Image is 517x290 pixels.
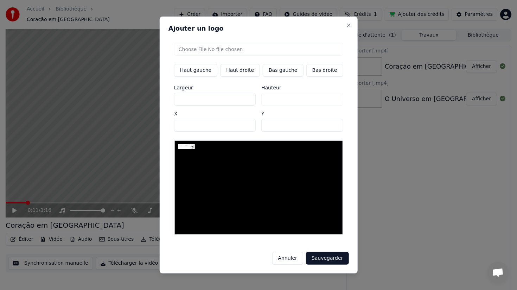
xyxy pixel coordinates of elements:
label: Largeur [174,85,256,90]
label: Y [261,111,343,116]
button: Bas droite [306,64,343,77]
label: X [174,111,256,116]
button: Annuler [272,252,303,265]
label: Hauteur [261,85,343,90]
button: Haut droite [220,64,260,77]
button: Sauvegarder [306,252,349,265]
h2: Ajouter un logo [168,25,349,32]
button: Haut gauche [174,64,217,77]
img: Logo [178,144,195,149]
button: Bas gauche [263,64,303,77]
